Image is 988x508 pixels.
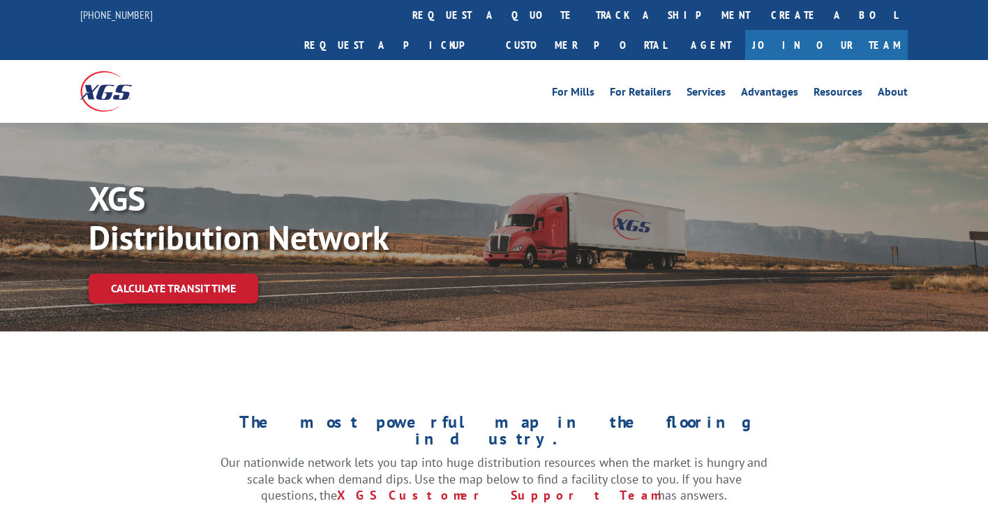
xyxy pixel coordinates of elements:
a: Customer Portal [495,30,677,60]
a: Calculate transit time [89,274,258,304]
p: Our nationwide network lets you tap into huge distribution resources when the market is hungry an... [220,454,768,504]
a: Join Our Team [745,30,908,60]
p: XGS Distribution Network [89,179,507,257]
a: Advantages [741,87,798,102]
a: Services [687,87,726,102]
a: For Retailers [610,87,671,102]
a: Request a pickup [294,30,495,60]
a: Resources [814,87,862,102]
a: About [878,87,908,102]
h1: The most powerful map in the flooring industry. [220,414,768,454]
a: XGS Customer Support Team [337,487,658,503]
a: Agent [677,30,745,60]
a: For Mills [552,87,594,102]
a: [PHONE_NUMBER] [80,8,153,22]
